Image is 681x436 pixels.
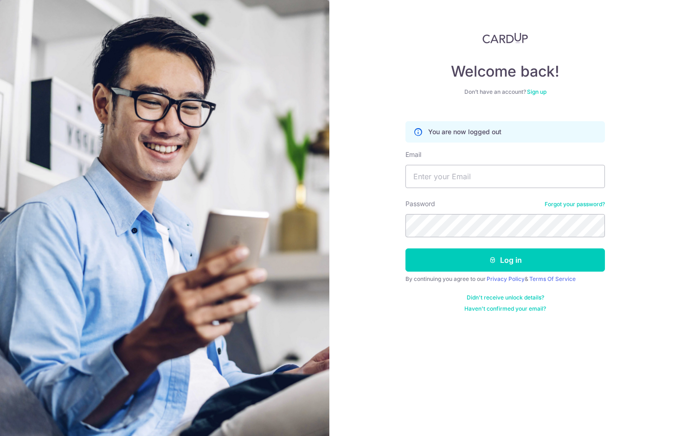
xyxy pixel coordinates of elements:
a: Haven't confirmed your email? [464,305,546,312]
p: You are now logged out [428,127,501,137]
label: Email [405,150,421,159]
label: Password [405,199,435,208]
a: Didn't receive unlock details? [467,294,544,301]
a: Sign up [527,88,546,95]
div: By continuing you agree to our & [405,275,605,283]
a: Terms Of Service [529,275,576,282]
img: CardUp Logo [482,33,528,44]
a: Privacy Policy [487,275,525,282]
h4: Welcome back! [405,62,605,81]
a: Forgot your password? [545,201,605,208]
input: Enter your Email [405,165,605,188]
button: Log in [405,248,605,272]
div: Don’t have an account? [405,88,605,96]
